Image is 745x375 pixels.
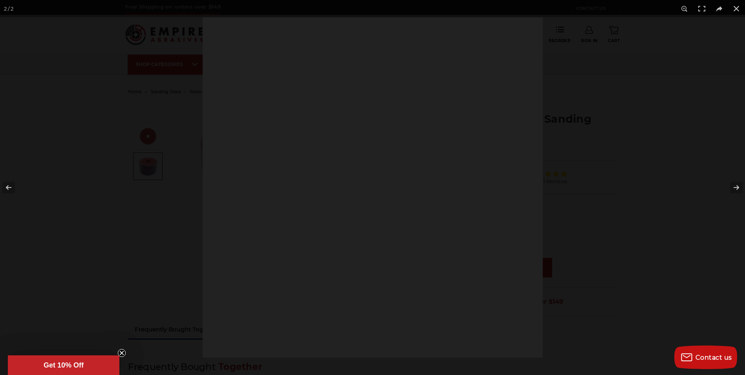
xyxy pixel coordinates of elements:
div: Get 10% OffClose teaser [8,355,119,375]
span: Contact us [696,354,732,361]
button: Next (arrow right) [718,168,745,207]
span: Get 10% Off [44,361,84,369]
button: Contact us [674,346,737,369]
button: Close teaser [118,349,126,357]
